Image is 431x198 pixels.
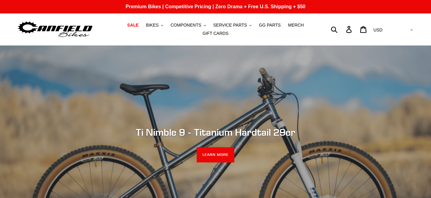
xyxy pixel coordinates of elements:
span: SALE [127,23,138,28]
button: COMPONENTS [168,21,209,29]
img: Canfield Bikes [17,20,93,39]
span: SERVICE PARTS [213,23,247,28]
span: GIFT CARDS [202,31,229,36]
a: GG PARTS [256,21,284,29]
a: MERCH [285,21,307,29]
span: MERCH [288,23,304,28]
button: SERVICE PARTS [210,21,255,29]
a: LEARN MORE [197,147,234,163]
input: Search [334,23,350,36]
span: COMPONENTS [171,23,201,28]
h2: Ti Nimble 9 - Titanium Hardtail 29er [49,127,383,138]
a: GIFT CARDS [199,29,232,38]
span: BIKES [146,23,159,28]
button: BIKES [143,21,166,29]
a: SALE [124,21,142,29]
span: GG PARTS [259,23,281,28]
